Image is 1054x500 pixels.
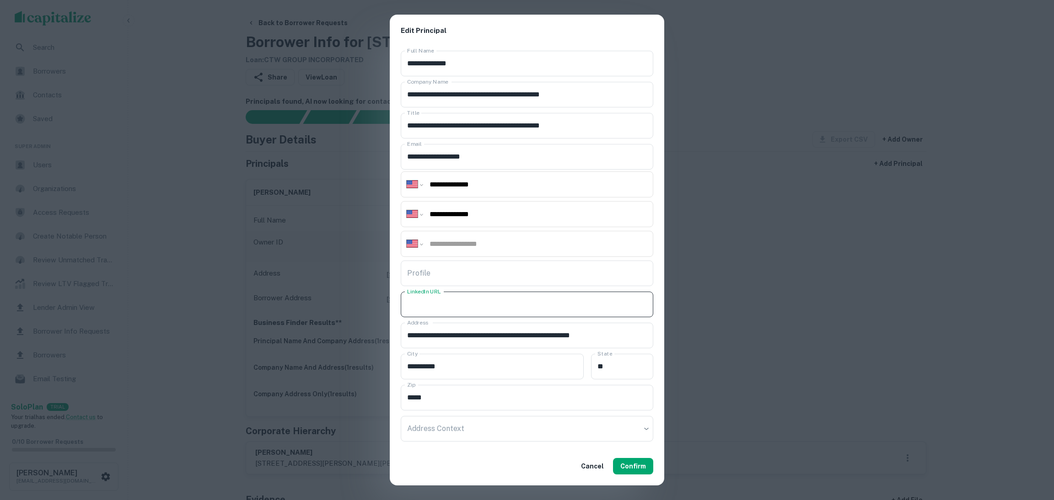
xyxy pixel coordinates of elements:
[407,350,418,357] label: City
[597,350,612,357] label: State
[1008,427,1054,471] iframe: Chat Widget
[401,416,653,441] div: ​
[407,47,434,54] label: Full Name
[407,78,448,85] label: Company Name
[577,458,608,474] button: Cancel
[407,140,422,148] label: Email
[390,15,664,47] h2: Edit Principal
[407,109,419,117] label: Title
[407,287,441,295] label: LinkedIn URL
[407,319,428,326] label: Address
[407,381,415,388] label: Zip
[613,458,653,474] button: Confirm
